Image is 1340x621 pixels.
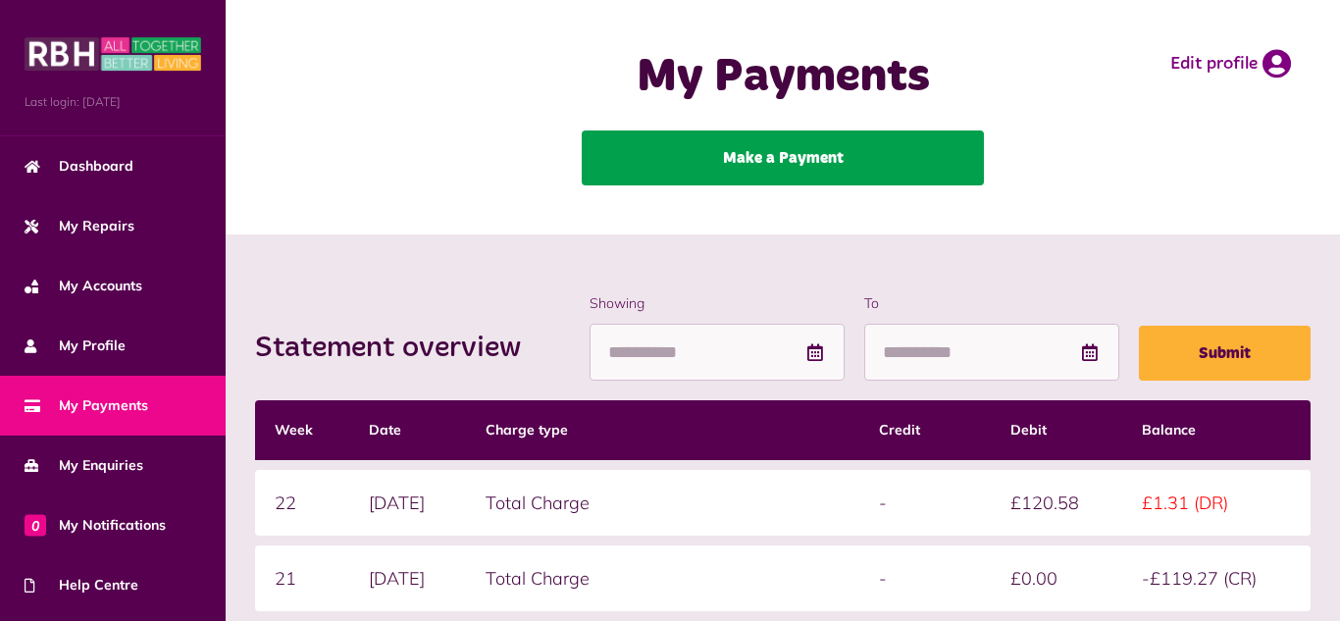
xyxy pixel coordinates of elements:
img: MyRBH [25,34,201,74]
td: £0.00 [991,545,1122,611]
th: Balance [1122,400,1311,460]
td: 21 [255,545,349,611]
th: Charge type [466,400,859,460]
td: £120.58 [991,470,1122,536]
td: - [859,545,991,611]
td: [DATE] [349,545,465,611]
button: Submit [1139,326,1311,381]
td: £1.31 (DR) [1122,470,1311,536]
th: Credit [859,400,991,460]
td: -£119.27 (CR) [1122,545,1311,611]
label: Showing [590,293,845,314]
td: 22 [255,470,349,536]
span: My Payments [25,395,148,416]
span: My Accounts [25,276,142,296]
span: Help Centre [25,575,138,595]
th: Week [255,400,349,460]
span: My Enquiries [25,455,143,476]
a: Edit profile [1170,49,1291,78]
label: To [864,293,1119,314]
td: [DATE] [349,470,465,536]
td: - [859,470,991,536]
td: Total Charge [466,545,859,611]
td: Total Charge [466,470,859,536]
th: Date [349,400,465,460]
span: Last login: [DATE] [25,93,201,111]
span: 0 [25,514,46,536]
span: My Repairs [25,216,134,236]
h2: Statement overview [255,331,541,366]
th: Debit [991,400,1122,460]
h1: My Payments [524,49,1042,106]
span: Dashboard [25,156,133,177]
span: My Notifications [25,515,166,536]
a: Make a Payment [582,130,984,185]
span: My Profile [25,336,126,356]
